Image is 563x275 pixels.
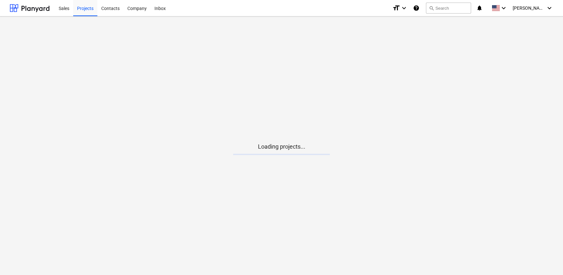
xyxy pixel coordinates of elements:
[426,3,471,14] button: Search
[413,4,420,12] i: Knowledge base
[392,4,400,12] i: format_size
[500,4,508,12] i: keyboard_arrow_down
[400,4,408,12] i: keyboard_arrow_down
[233,143,330,151] p: Loading projects...
[429,5,434,11] span: search
[546,4,553,12] i: keyboard_arrow_down
[513,5,545,11] span: [PERSON_NAME]
[476,4,483,12] i: notifications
